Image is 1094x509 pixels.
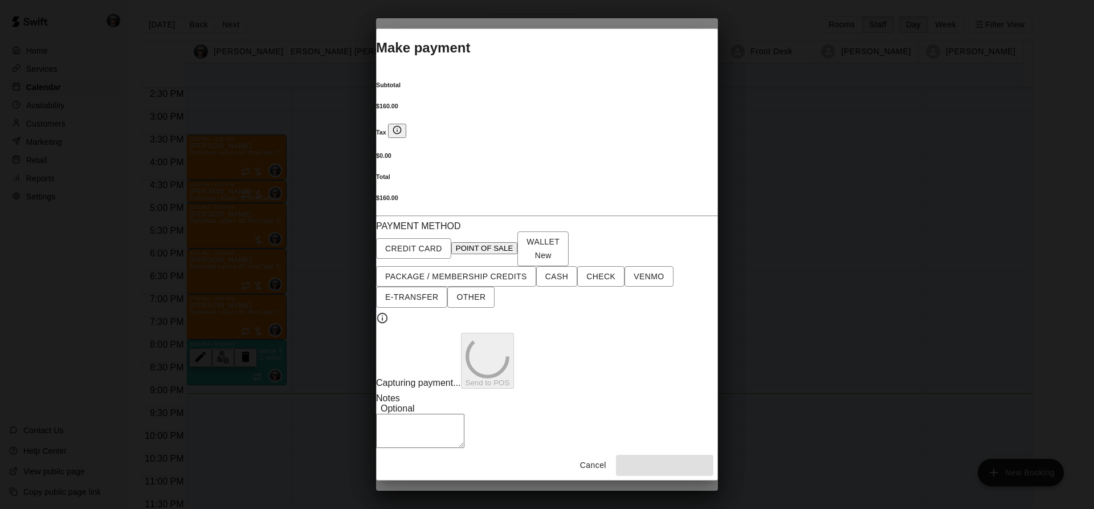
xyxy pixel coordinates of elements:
span: PACKAGE / MEMBERSHIP CREDITS [385,270,527,284]
span: Send to POS [466,335,510,379]
span: VENMO [634,270,664,284]
span: CREDIT CARD [385,242,442,256]
button: Cancel [575,455,611,476]
h2: Make payment [376,40,718,56]
span: OTHER [456,290,485,304]
button: VENMO [624,266,673,287]
h6: Tax [376,124,718,138]
button: OTHER [447,287,495,308]
button: POINT OF SALE [451,242,517,254]
span: WALLET [526,235,560,263]
span: PAYMENT METHOD [376,221,460,231]
h6: Subtotal [376,82,718,88]
button: PACKAGE / MEMBERSHIP CREDITS [376,266,536,287]
button: E-TRANSFER [376,287,447,308]
span: POINT OF SALE [456,244,513,253]
b: $ 160.00 [376,194,398,201]
button: Send to POS [461,333,515,389]
button: CREDIT CARD [376,238,451,259]
label: Notes [376,393,400,403]
span: Optional [376,404,419,413]
span: E-TRANSFER [385,290,438,304]
span: CHECK [586,270,615,284]
button: WALLET New [517,231,569,266]
span: New [530,251,556,260]
button: CASH [536,266,578,287]
b: Total [376,173,390,180]
span: Capturing payment... [376,377,461,387]
h6: $ 0.00 [376,152,718,159]
span: CASH [545,270,569,284]
button: CHECK [577,266,624,287]
h6: $ 160.00 [376,103,718,109]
